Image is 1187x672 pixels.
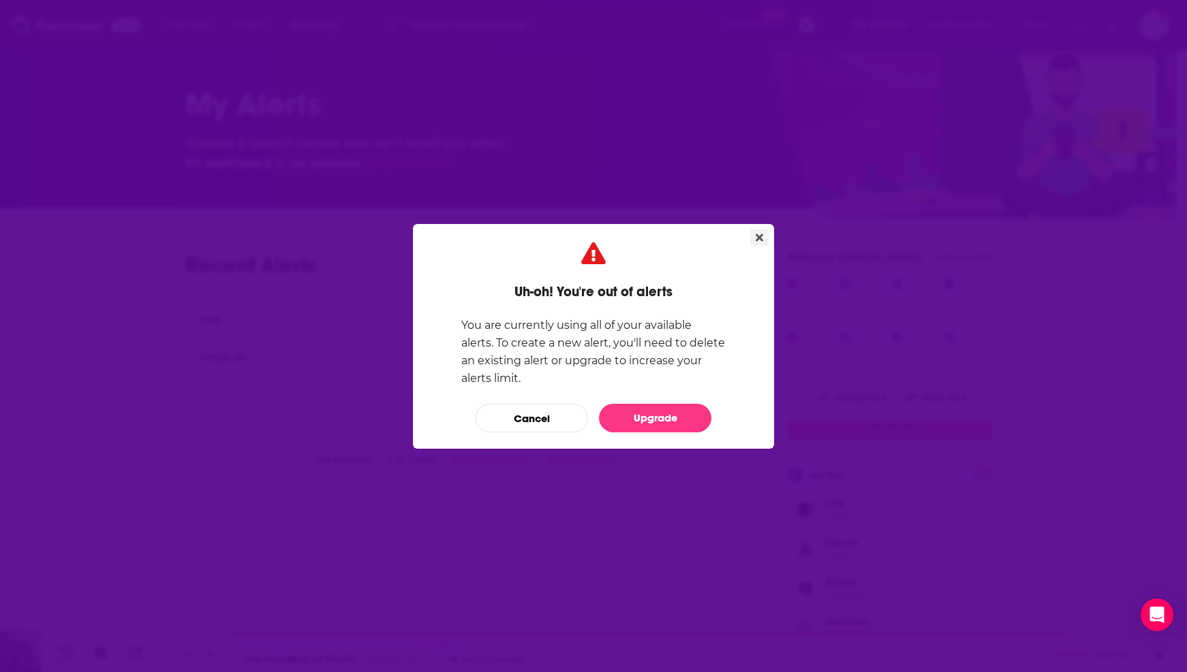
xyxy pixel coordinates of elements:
h1: Uh-oh! You're out of alerts [514,283,673,300]
button: Cancel [476,404,588,432]
a: Upgrade [599,404,711,432]
div: Open Intercom Messenger [1141,598,1173,631]
p: You are currently using all of your available alerts. To create a new alert, you'll need to delet... [461,317,726,387]
button: Close [750,229,769,246]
